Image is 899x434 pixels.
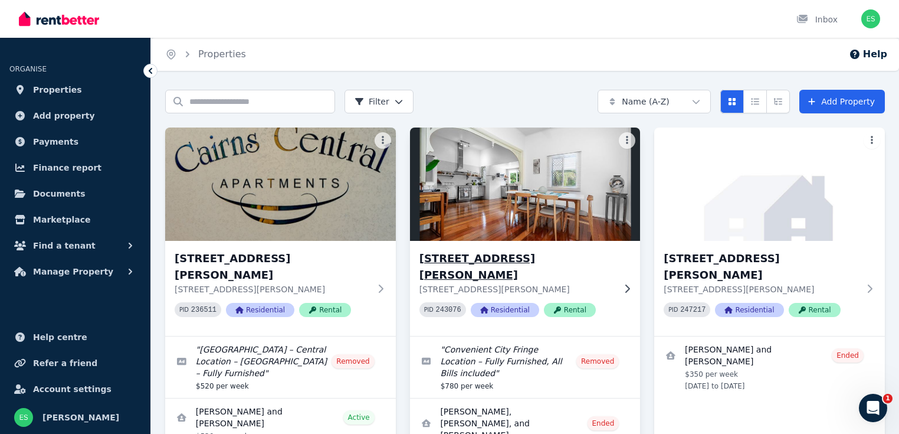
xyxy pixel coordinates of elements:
a: Documents [9,182,141,205]
span: Rental [789,303,841,317]
code: 247217 [680,306,706,314]
img: 15 Jones Street, Westcourt [404,125,646,244]
small: PID [424,306,434,313]
code: 243076 [436,306,461,314]
p: [STREET_ADDRESS][PERSON_NAME] [419,283,615,295]
span: [PERSON_NAME] [42,410,119,425]
h3: [STREET_ADDRESS][PERSON_NAME] [419,250,615,283]
p: [STREET_ADDRESS][PERSON_NAME] [175,283,370,295]
small: PID [179,306,189,313]
span: Refer a friend [33,356,97,370]
span: Account settings [33,382,111,396]
a: Help centre [9,325,141,349]
div: View options [720,90,790,113]
span: Properties [33,83,82,97]
a: Marketplace [9,208,141,231]
button: Compact list view [743,90,767,113]
a: Properties [198,48,246,60]
span: Add property [33,109,95,123]
a: Edit listing: Cairns City – Central Location – Secure Complex – Fully Furnished [165,337,396,398]
a: Refer a friend [9,351,141,375]
button: Expanded list view [766,90,790,113]
button: Name (A-Z) [598,90,711,113]
small: PID [668,306,678,313]
span: ORGANISE [9,65,47,73]
a: Finance report [9,156,141,180]
a: Add property [9,104,141,128]
span: Payments [33,135,78,149]
h3: [STREET_ADDRESS][PERSON_NAME] [175,250,370,283]
p: [STREET_ADDRESS][PERSON_NAME] [664,283,859,295]
a: View details for Jade Taifalos and Anthony Sullivan [654,337,885,398]
span: Rental [544,303,596,317]
a: 15 Jones Street, Westcourt[STREET_ADDRESS][PERSON_NAME][STREET_ADDRESS][PERSON_NAME]PID 247217Res... [654,128,885,336]
button: Manage Property [9,260,141,283]
a: 15 Jones Street, Westcourt[STREET_ADDRESS][PERSON_NAME][STREET_ADDRESS][PERSON_NAME]PID 243076Res... [410,128,641,336]
a: Add Property [799,90,885,113]
span: Residential [226,303,294,317]
button: Find a tenant [9,234,141,257]
span: Find a tenant [33,239,96,253]
button: More options [619,132,635,149]
span: Filter [355,96,389,107]
span: Residential [715,303,783,317]
span: Help centre [33,330,87,344]
img: 10/108 McLeod Street, Cairns City [165,128,396,241]
button: Help [849,47,887,61]
a: Edit listing: Convenient City Fringe Location – Fully Furnished, All Bills included [410,337,641,398]
span: Manage Property [33,265,113,279]
code: 236511 [191,306,216,314]
span: Rental [299,303,351,317]
span: Name (A-Z) [622,96,670,107]
nav: Breadcrumb [151,38,260,71]
a: Payments [9,130,141,154]
span: Finance report [33,161,101,175]
span: Residential [471,303,539,317]
a: Account settings [9,377,141,401]
a: 10/108 McLeod Street, Cairns City[STREET_ADDRESS][PERSON_NAME][STREET_ADDRESS][PERSON_NAME]PID 23... [165,128,396,336]
img: RentBetter [19,10,99,28]
h3: [STREET_ADDRESS][PERSON_NAME] [664,250,859,283]
span: 1 [883,394,893,403]
button: More options [375,132,391,149]
button: Card view [720,90,744,113]
button: More options [864,132,880,149]
img: Elaine Sheeley [14,408,33,427]
div: Inbox [796,14,838,25]
img: Elaine Sheeley [861,9,880,28]
span: Documents [33,187,86,201]
span: Marketplace [33,213,90,227]
iframe: Intercom live chat [859,394,887,422]
a: Properties [9,78,141,102]
button: Filter [344,90,414,113]
img: 15 Jones Street, Westcourt [654,128,885,241]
